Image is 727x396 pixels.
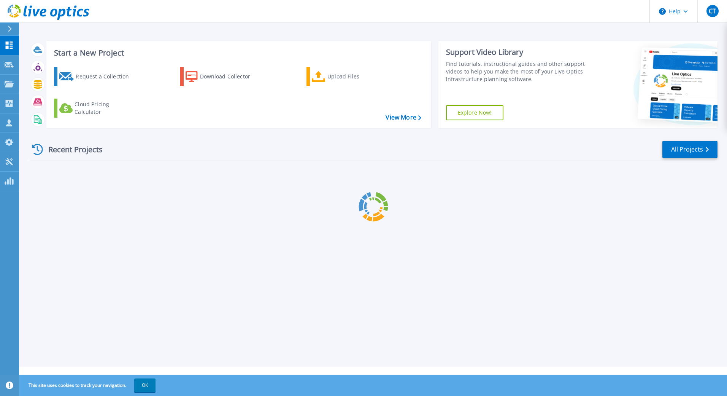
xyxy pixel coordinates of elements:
[54,49,421,57] h3: Start a New Project
[446,105,504,120] a: Explore Now!
[446,60,588,83] div: Find tutorials, instructional guides and other support videos to help you make the most of your L...
[29,140,113,159] div: Recent Projects
[54,67,139,86] a: Request a Collection
[54,99,139,118] a: Cloud Pricing Calculator
[200,69,261,84] div: Download Collector
[76,69,137,84] div: Request a Collection
[21,378,156,392] span: This site uses cookies to track your navigation.
[662,141,717,158] a: All Projects
[306,67,391,86] a: Upload Files
[134,378,156,392] button: OK
[709,8,716,14] span: CT
[327,69,388,84] div: Upload Files
[386,114,421,121] a: View More
[180,67,265,86] a: Download Collector
[75,101,135,116] div: Cloud Pricing Calculator
[446,47,588,57] div: Support Video Library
